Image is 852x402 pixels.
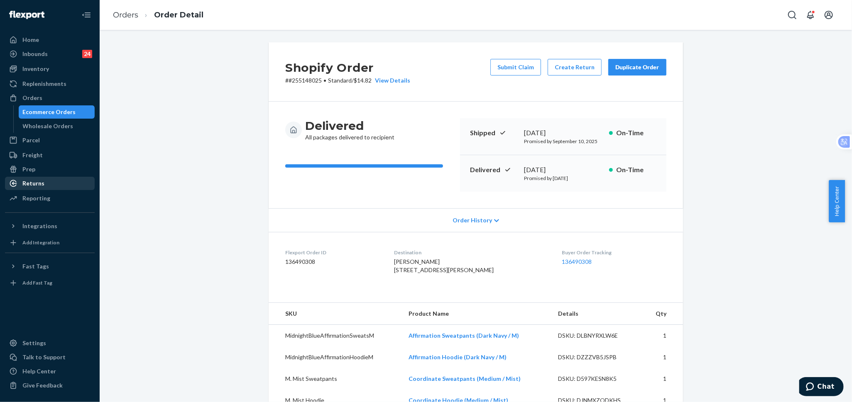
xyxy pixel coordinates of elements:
[558,375,636,383] div: DSKU: D597KESN8K5
[784,7,801,23] button: Open Search Box
[22,151,43,159] div: Freight
[409,353,507,361] a: Affirmation Hoodie (Dark Navy / M)
[78,7,95,23] button: Close Navigation
[5,192,95,205] a: Reporting
[5,163,95,176] a: Prep
[22,353,66,361] div: Talk to Support
[372,76,410,85] button: View Details
[5,365,95,378] a: Help Center
[642,325,683,347] td: 1
[305,118,394,141] div: All packages delivered to recipient
[5,177,95,190] a: Returns
[305,118,394,133] h3: Delivered
[394,249,549,256] dt: Destination
[524,165,602,175] div: [DATE]
[269,325,402,347] td: MidnightBlueAffirmationSweatsM
[22,65,49,73] div: Inventory
[285,258,381,266] dd: 136490308
[524,138,602,145] p: Promised by September 10, 2025
[562,249,666,256] dt: Buyer Order Tracking
[490,59,541,76] button: Submit Claim
[22,94,42,102] div: Orders
[269,368,402,390] td: M. Mist Sweatpants
[5,62,95,76] a: Inventory
[470,165,517,175] p: Delivered
[22,381,63,390] div: Give Feedback
[22,80,66,88] div: Replenishments
[524,128,602,138] div: [DATE]
[5,77,95,90] a: Replenishments
[799,377,844,398] iframe: Opens a widget where you can chat to one of our agents
[615,63,659,71] div: Duplicate Order
[154,10,203,19] a: Order Detail
[5,276,95,290] a: Add Fast Tag
[524,175,602,182] p: Promised by [DATE]
[562,258,592,265] a: 136490308
[22,165,35,173] div: Prep
[453,216,492,224] span: Order History
[642,346,683,368] td: 1
[22,239,59,246] div: Add Integration
[5,336,95,350] a: Settings
[23,108,76,116] div: Ecommerce Orders
[5,33,95,46] a: Home
[642,368,683,390] td: 1
[548,59,602,76] button: Create Return
[5,149,95,162] a: Freight
[82,50,92,58] div: 24
[22,262,49,270] div: Fast Tags
[22,50,48,58] div: Inbounds
[22,136,40,144] div: Parcel
[558,331,636,340] div: DSKU: DLBNYRXLW6E
[616,165,656,175] p: On-Time
[113,10,138,19] a: Orders
[5,134,95,147] a: Parcel
[829,180,845,222] button: Help Center
[22,194,50,202] div: Reporting
[5,47,95,61] a: Inbounds24
[409,332,519,339] a: Affirmation Sweatpants (Dark Navy / M)
[19,119,95,133] a: Wholesale Orders
[285,59,410,76] h2: Shopify Order
[558,353,636,361] div: DSKU: DZZZVB5JSPB
[22,179,44,188] div: Returns
[19,105,95,119] a: Ecommerce Orders
[22,367,56,375] div: Help Center
[323,77,326,84] span: •
[802,7,819,23] button: Open notifications
[22,279,52,286] div: Add Fast Tag
[5,351,95,364] button: Talk to Support
[820,7,837,23] button: Open account menu
[9,11,44,19] img: Flexport logo
[551,303,643,325] th: Details
[285,76,410,85] p: # #255148025 / $14.82
[269,346,402,368] td: MidnightBlueAffirmationHoodieM
[409,375,521,382] a: Coordinate Sweatpants (Medium / Mist)
[470,128,517,138] p: Shipped
[394,258,494,273] span: [PERSON_NAME] [STREET_ADDRESS][PERSON_NAME]
[22,222,57,230] div: Integrations
[642,303,683,325] th: Qty
[5,219,95,233] button: Integrations
[328,77,352,84] span: Standard
[5,379,95,392] button: Give Feedback
[106,3,210,27] ol: breadcrumbs
[285,249,381,256] dt: Flexport Order ID
[22,339,46,347] div: Settings
[22,36,39,44] div: Home
[402,303,551,325] th: Product Name
[23,122,73,130] div: Wholesale Orders
[5,236,95,249] a: Add Integration
[608,59,666,76] button: Duplicate Order
[5,260,95,273] button: Fast Tags
[5,91,95,105] a: Orders
[269,303,402,325] th: SKU
[616,128,656,138] p: On-Time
